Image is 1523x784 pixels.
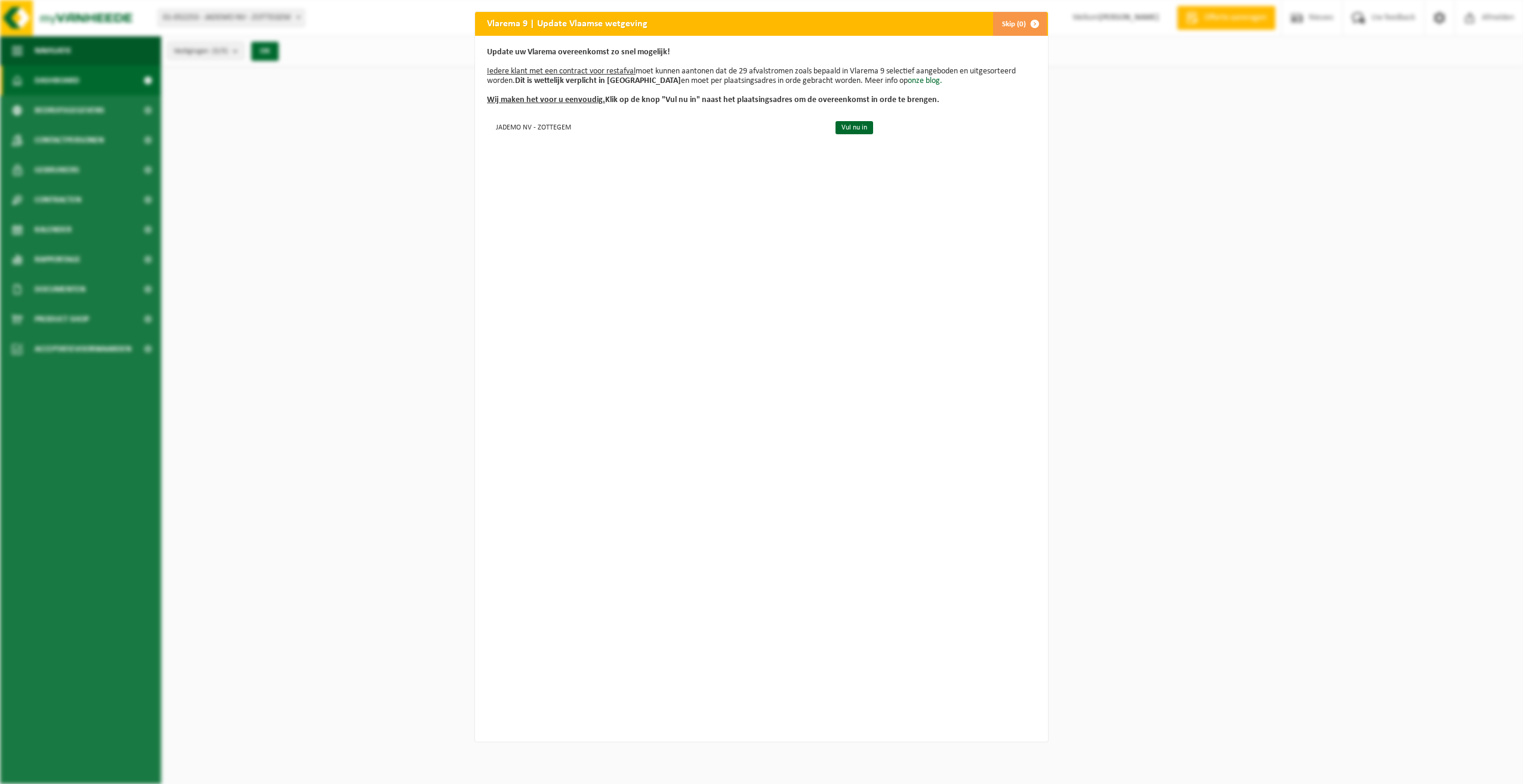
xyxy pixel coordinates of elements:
a: onze blog. [908,76,942,85]
b: Update uw Vlarema overeenkomst zo snel mogelijk! [487,48,670,57]
button: Skip (0) [992,12,1047,36]
a: Vul nu in [836,121,873,134]
td: JADEMO NV - ZOTTEGEM [487,117,825,137]
u: Wij maken het voor u eenvoudig. [487,95,605,104]
u: Iedere klant met een contract voor restafval [487,67,636,76]
h2: Vlarema 9 | Update Vlaamse wetgeving [475,12,659,35]
p: moet kunnen aantonen dat de 29 afvalstromen zoals bepaald in Vlarema 9 selectief aangeboden en ui... [487,48,1036,105]
b: Dit is wettelijk verplicht in [GEOGRAPHIC_DATA] [515,76,681,85]
b: Klik op de knop "Vul nu in" naast het plaatsingsadres om de overeenkomst in orde te brengen. [487,95,939,104]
